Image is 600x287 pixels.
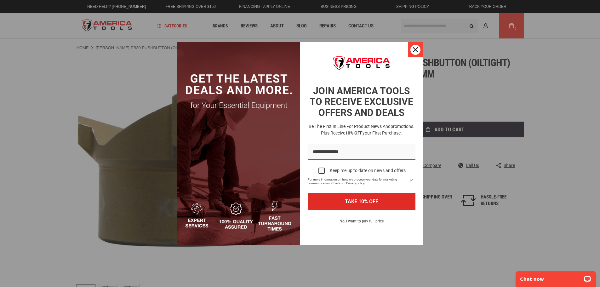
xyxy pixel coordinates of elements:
[408,42,423,57] button: Close
[408,177,415,184] svg: link icon
[308,193,415,210] button: TAKE 10% OFF
[308,144,415,160] input: Email field
[413,47,418,52] svg: close icon
[408,177,415,184] a: Read our Privacy Policy
[330,168,406,173] div: Keep me up to date on news and offers
[345,130,363,135] strong: 10% OFF
[310,85,413,118] strong: JOIN AMERICA TOOLS TO RECEIVE EXCLUSIVE OFFERS AND DEALS
[334,218,389,228] button: No, I want to pay full price
[511,267,600,287] iframe: LiveChat chat widget
[306,123,417,136] h3: Be the first in line for product news and
[308,178,408,185] span: For more information on how we process your data for marketing communication. Check our Privacy p...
